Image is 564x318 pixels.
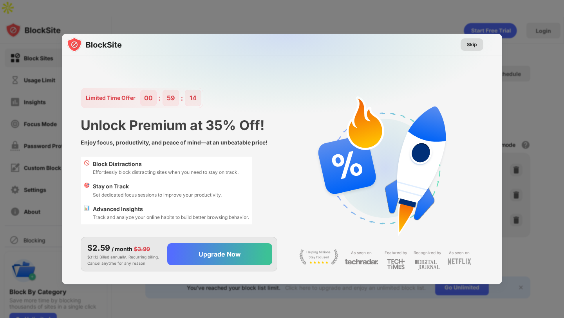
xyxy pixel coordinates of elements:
div: As seen on [449,249,470,257]
div: 📊 [84,205,90,221]
div: Advanced Insights [93,205,249,213]
img: light-techtimes.svg [387,258,405,269]
div: Set dedicated focus sessions to improve your productivity. [93,191,222,199]
img: light-netflix.svg [448,258,471,265]
div: $3.99 [134,245,150,253]
img: gradient.svg [67,34,507,189]
div: Skip [467,41,477,49]
img: light-digital-journal.svg [415,258,440,271]
div: Featured by [385,249,407,257]
div: / month [112,245,132,253]
div: $2.59 [87,242,110,254]
div: Track and analyze your online habits to build better browsing behavior. [93,213,249,221]
img: light-stay-focus.svg [299,249,338,265]
img: light-techradar.svg [345,258,378,265]
div: 🎯 [84,182,90,199]
div: $31.12 Billed annually. Recurring billing. Cancel anytime for any reason [87,242,161,266]
div: Recognized by [414,249,441,257]
div: Upgrade Now [199,250,241,258]
div: As seen on [351,249,372,257]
